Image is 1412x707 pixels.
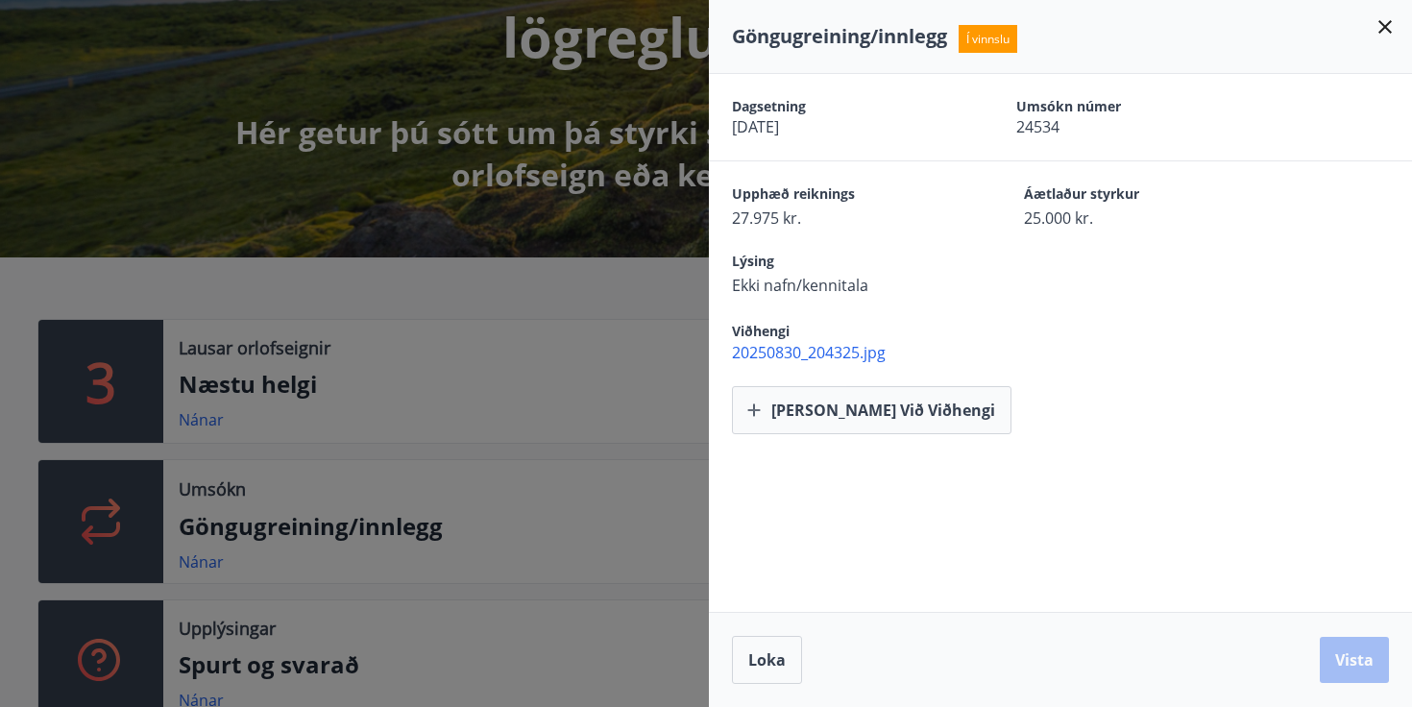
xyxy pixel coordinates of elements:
[1024,207,1249,229] span: 25.000 kr.
[1016,97,1233,116] span: Umsókn númer
[732,184,957,207] span: Upphæð reiknings
[732,252,957,275] span: Lýsing
[732,322,790,340] span: Viðhengi
[1016,116,1233,137] span: 24534
[732,386,1011,434] button: [PERSON_NAME] við viðhengi
[959,25,1017,53] span: Í vinnslu
[732,207,957,229] span: 27.975 kr.
[732,342,1412,363] span: 20250830_204325.jpg
[748,649,786,670] span: Loka
[1024,184,1249,207] span: Áætlaður styrkur
[732,636,802,684] button: Loka
[732,275,957,296] span: Ekki nafn/kennitala
[732,23,947,49] span: Göngugreining/innlegg
[732,97,949,116] span: Dagsetning
[732,116,949,137] span: [DATE]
